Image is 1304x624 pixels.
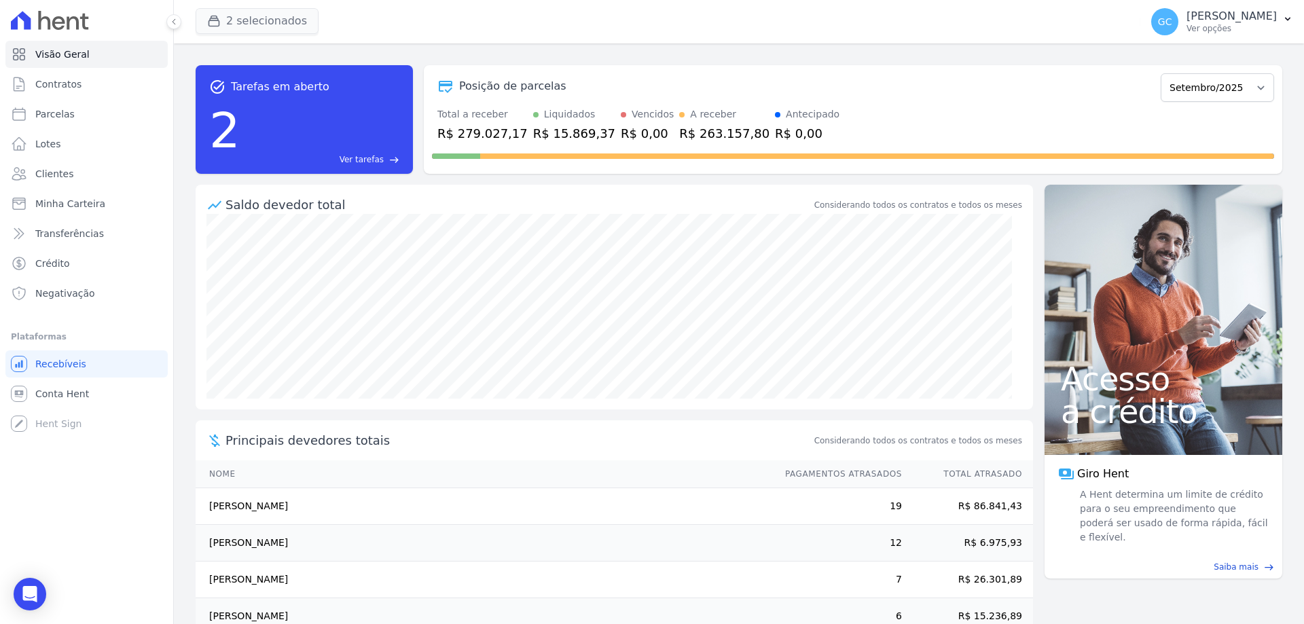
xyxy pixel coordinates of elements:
[1077,466,1129,482] span: Giro Hent
[632,107,674,122] div: Vencidos
[196,8,319,34] button: 2 selecionados
[389,155,399,165] span: east
[14,578,46,610] div: Open Intercom Messenger
[35,107,75,121] span: Parcelas
[1187,23,1277,34] p: Ver opções
[35,77,81,91] span: Contratos
[903,488,1033,525] td: R$ 86.841,43
[772,460,903,488] th: Pagamentos Atrasados
[621,124,674,143] div: R$ 0,00
[5,220,168,247] a: Transferências
[209,79,225,95] span: task_alt
[786,107,839,122] div: Antecipado
[772,525,903,562] td: 12
[11,329,162,345] div: Plataformas
[1264,562,1274,572] span: east
[209,95,240,166] div: 2
[775,124,839,143] div: R$ 0,00
[196,488,772,525] td: [PERSON_NAME]
[196,562,772,598] td: [PERSON_NAME]
[5,190,168,217] a: Minha Carteira
[1053,561,1274,573] a: Saiba mais east
[814,435,1022,447] span: Considerando todos os contratos e todos os meses
[690,107,736,122] div: A receber
[772,562,903,598] td: 7
[5,250,168,277] a: Crédito
[231,79,329,95] span: Tarefas em aberto
[35,167,73,181] span: Clientes
[196,460,772,488] th: Nome
[5,350,168,378] a: Recebíveis
[1061,395,1266,428] span: a crédito
[35,387,89,401] span: Conta Hent
[35,227,104,240] span: Transferências
[5,100,168,128] a: Parcelas
[437,107,528,122] div: Total a receber
[5,71,168,98] a: Contratos
[5,130,168,158] a: Lotes
[459,78,566,94] div: Posição de parcelas
[437,124,528,143] div: R$ 279.027,17
[814,199,1022,211] div: Considerando todos os contratos e todos os meses
[1214,561,1258,573] span: Saiba mais
[35,197,105,210] span: Minha Carteira
[5,280,168,307] a: Negativação
[196,525,772,562] td: [PERSON_NAME]
[1187,10,1277,23] p: [PERSON_NAME]
[1077,488,1269,545] span: A Hent determina um limite de crédito para o seu empreendimento que poderá ser usado de forma ráp...
[1140,3,1304,41] button: GC [PERSON_NAME] Ver opções
[533,124,615,143] div: R$ 15.869,37
[5,380,168,407] a: Conta Hent
[903,460,1033,488] th: Total Atrasado
[1158,17,1172,26] span: GC
[225,196,812,214] div: Saldo devedor total
[5,41,168,68] a: Visão Geral
[679,124,769,143] div: R$ 263.157,80
[5,160,168,187] a: Clientes
[35,357,86,371] span: Recebíveis
[246,153,399,166] a: Ver tarefas east
[340,153,384,166] span: Ver tarefas
[35,257,70,270] span: Crédito
[35,287,95,300] span: Negativação
[772,488,903,525] td: 19
[225,431,812,449] span: Principais devedores totais
[903,562,1033,598] td: R$ 26.301,89
[35,137,61,151] span: Lotes
[1061,363,1266,395] span: Acesso
[544,107,596,122] div: Liquidados
[35,48,90,61] span: Visão Geral
[903,525,1033,562] td: R$ 6.975,93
